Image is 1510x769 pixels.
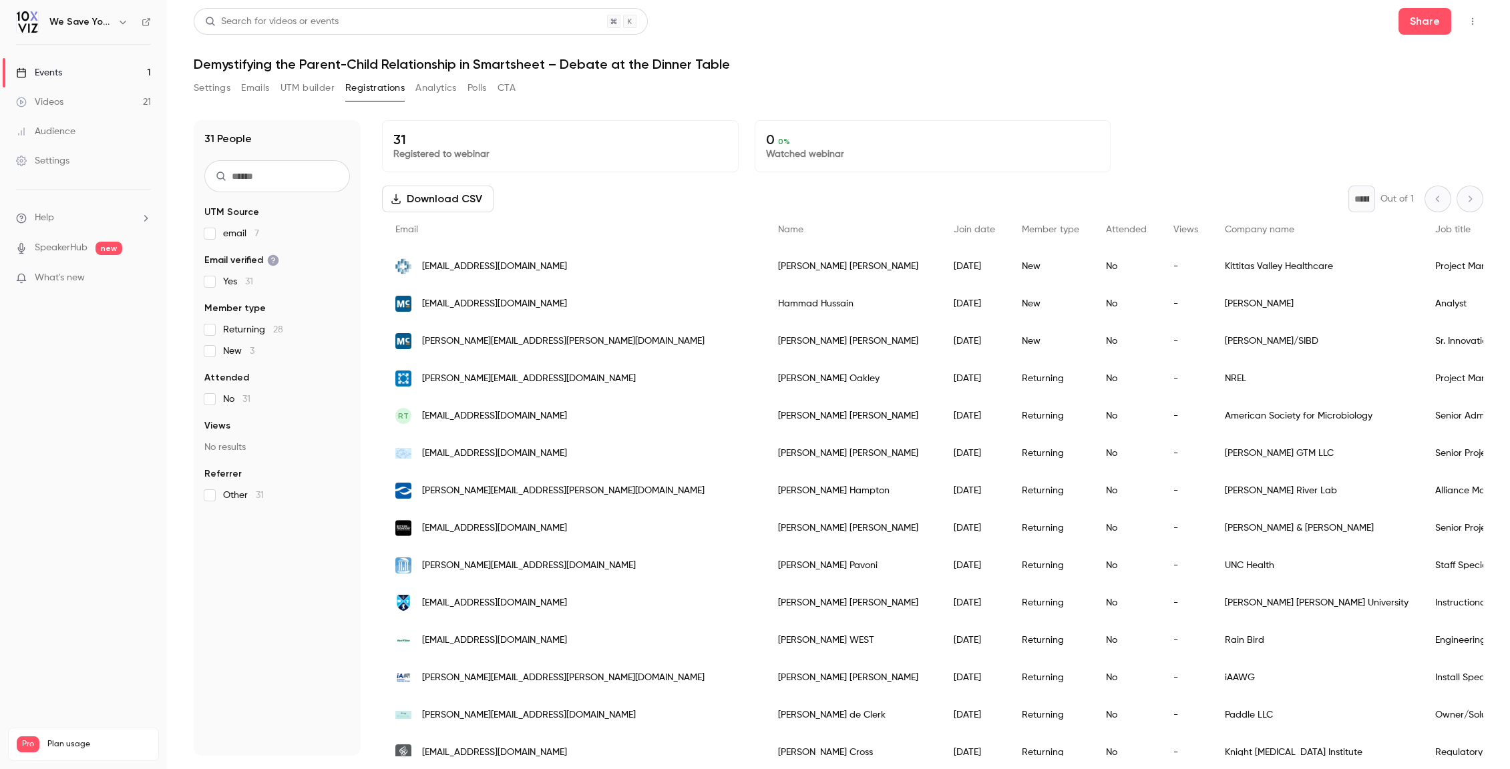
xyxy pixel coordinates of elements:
span: new [96,242,122,255]
span: 31 [242,395,250,404]
div: [DATE] [940,397,1008,435]
div: No [1093,435,1160,472]
div: Paddle LLC [1211,696,1422,734]
span: 31 [256,491,264,500]
div: [PERSON_NAME] & [PERSON_NAME] [1211,509,1422,547]
span: Email verified [204,254,279,267]
div: [DATE] [940,248,1008,285]
iframe: Noticeable Trigger [135,272,151,284]
div: No [1093,285,1160,322]
div: No [1093,659,1160,696]
span: Returning [223,323,283,336]
button: Settings [194,77,230,99]
span: Views [1173,225,1198,234]
button: Polls [467,77,487,99]
div: New [1008,322,1093,360]
div: [PERSON_NAME] GTM LLC [1211,435,1422,472]
button: Analytics [415,77,457,99]
div: - [1160,397,1211,435]
div: [PERSON_NAME] [PERSON_NAME] University [1211,584,1422,621]
div: No [1093,397,1160,435]
p: Out of 1 [1380,192,1414,206]
p: Watched webinar [766,148,1100,161]
button: UTM builder [280,77,335,99]
img: unchealth.unc.edu [395,557,411,573]
div: [PERSON_NAME] [PERSON_NAME] [765,509,940,547]
span: RT [398,410,409,422]
div: Events [16,66,62,79]
img: crl.com [395,483,411,499]
img: kvhealthcare.org [395,258,411,274]
div: - [1160,584,1211,621]
span: [PERSON_NAME][EMAIL_ADDRESS][DOMAIN_NAME] [422,372,636,386]
div: Returning [1008,472,1093,509]
div: - [1160,285,1211,322]
span: [EMAIL_ADDRESS][DOMAIN_NAME] [422,409,567,423]
div: Search for videos or events [205,15,339,29]
div: New [1008,248,1093,285]
div: No [1093,584,1160,621]
span: [EMAIL_ADDRESS][DOMAIN_NAME] [422,297,567,311]
span: Name [778,225,803,234]
p: No results [204,441,350,454]
img: rainbird.com [395,632,411,648]
span: New [223,344,254,358]
div: [DATE] [940,285,1008,322]
span: Yes [223,275,253,288]
div: iAAWG [1211,659,1422,696]
span: Attended [204,371,249,384]
span: Help [35,211,54,225]
img: nrel.gov [395,370,411,387]
div: - [1160,621,1211,659]
div: [PERSON_NAME] WEST [765,621,940,659]
div: - [1160,547,1211,584]
div: [DATE] [940,360,1008,397]
span: Other [223,489,264,502]
div: [DATE] [940,435,1008,472]
img: We Save You Time! [17,11,38,33]
button: Emails [241,77,269,99]
h6: We Save You Time! [49,15,112,29]
span: [EMAIL_ADDRESS][DOMAIN_NAME] [422,596,567,610]
div: [PERSON_NAME] [PERSON_NAME] [765,322,940,360]
div: Videos [16,95,63,109]
section: facet-groups [204,206,350,502]
div: Returning [1008,435,1093,472]
p: 31 [393,132,727,148]
span: UTM Source [204,206,259,219]
div: Audience [16,125,75,138]
span: Member type [1022,225,1079,234]
div: UNC Health [1211,547,1422,584]
div: No [1093,621,1160,659]
div: Settings [16,154,69,168]
div: [DATE] [940,322,1008,360]
button: CTA [498,77,516,99]
p: 0 [766,132,1100,148]
span: 3 [250,346,254,356]
div: Returning [1008,621,1093,659]
div: [PERSON_NAME] [1211,285,1422,322]
h1: Demystifying the Parent-Child Relationship in Smartsheet – Debate at the Dinner Table [194,56,1483,72]
div: No [1093,696,1160,734]
button: Registrations [345,77,405,99]
div: - [1160,435,1211,472]
div: - [1160,248,1211,285]
div: [DATE] [940,659,1008,696]
div: Returning [1008,509,1093,547]
span: [PERSON_NAME][EMAIL_ADDRESS][PERSON_NAME][DOMAIN_NAME] [422,334,705,348]
span: Join date [954,225,995,234]
img: mckesson.com [395,333,411,349]
span: [PERSON_NAME][EMAIL_ADDRESS][PERSON_NAME][DOMAIN_NAME] [422,671,705,685]
div: No [1093,472,1160,509]
span: [EMAIL_ADDRESS][DOMAIN_NAME] [422,260,567,274]
div: Returning [1008,696,1093,734]
span: [PERSON_NAME][EMAIL_ADDRESS][PERSON_NAME][DOMAIN_NAME] [422,484,705,498]
img: bju.edu [395,595,411,611]
div: New [1008,285,1093,322]
div: [DATE] [940,696,1008,734]
li: help-dropdown-opener [16,211,151,225]
div: Returning [1008,547,1093,584]
div: No [1093,547,1160,584]
a: SpeakerHub [35,241,87,255]
p: Registered to webinar [393,148,727,161]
